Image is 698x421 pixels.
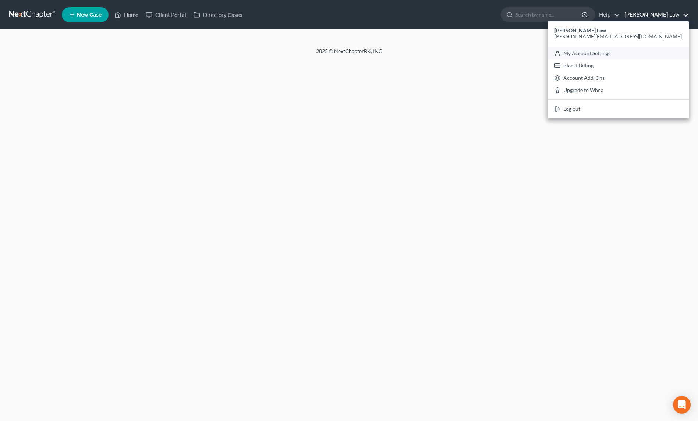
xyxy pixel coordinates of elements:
a: Client Portal [142,8,190,21]
a: Account Add-Ons [548,72,689,84]
span: [PERSON_NAME][EMAIL_ADDRESS][DOMAIN_NAME] [554,33,682,39]
a: Home [111,8,142,21]
a: My Account Settings [548,47,689,60]
strong: [PERSON_NAME] Law [554,27,606,33]
span: New Case [77,12,102,18]
div: 2025 © NextChapterBK, INC [139,47,559,61]
a: Help [595,8,620,21]
a: Plan + Billing [548,59,689,72]
input: Search by name... [515,8,583,21]
a: Log out [548,103,689,115]
a: Upgrade to Whoa [548,84,689,97]
div: [PERSON_NAME] Law [548,21,689,118]
a: Directory Cases [190,8,246,21]
a: [PERSON_NAME] Law [621,8,689,21]
div: Open Intercom Messenger [673,396,691,414]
